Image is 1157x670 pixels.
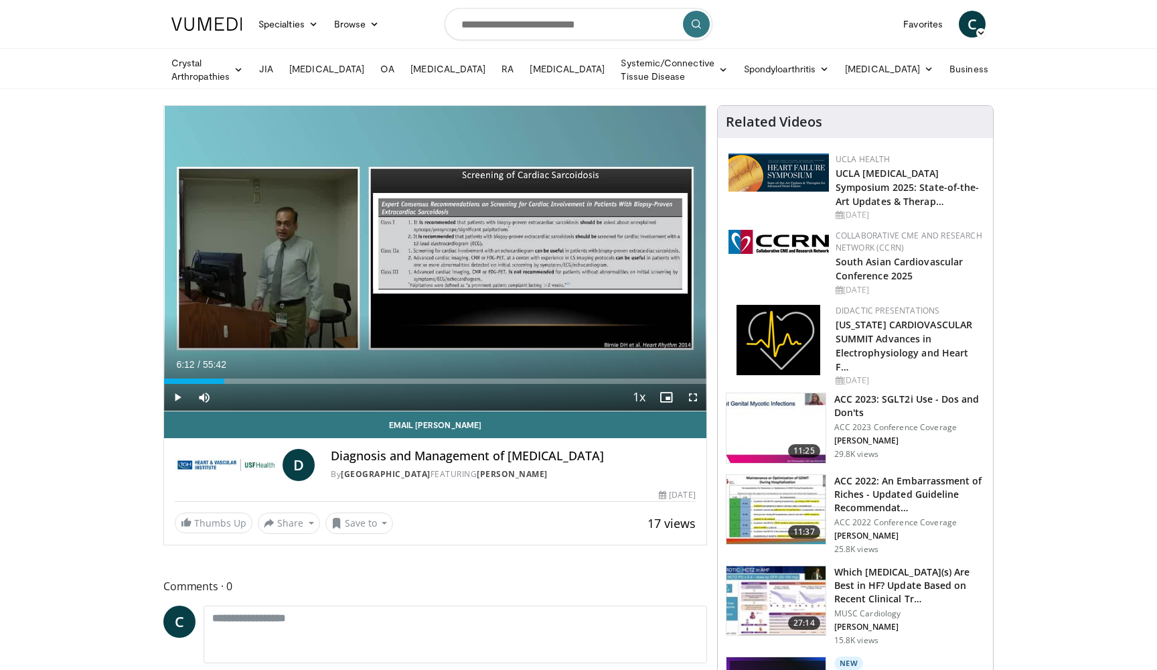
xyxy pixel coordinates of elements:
[258,513,320,534] button: Share
[653,384,680,411] button: Enable picture-in-picture mode
[191,384,218,411] button: Mute
[283,449,315,481] a: D
[836,153,891,165] a: UCLA Health
[250,11,326,38] a: Specialties
[834,657,864,670] p: New
[834,635,878,646] p: 15.8K views
[402,56,493,82] a: [MEDICAL_DATA]
[728,230,829,254] img: a04ee3ba-8487-4636-b0fb-5e8d268f3737.png.150x105_q85_autocrop_double_scale_upscale_version-0.2.png
[163,56,251,83] a: Crystal Arthropathies
[726,114,822,130] h4: Related Videos
[164,106,706,411] video-js: Video Player
[788,444,820,458] span: 11:25
[736,56,837,82] a: Spondyloarthritis
[164,379,706,384] div: Progress Bar
[613,56,735,83] a: Systemic/Connective Tissue Disease
[281,56,372,82] a: [MEDICAL_DATA]
[647,515,696,531] span: 17 views
[331,468,695,480] div: By FEATURING
[834,608,985,619] p: MUSC Cardiology
[251,56,281,82] a: JIA
[837,56,941,82] a: [MEDICAL_DATA]
[834,435,985,446] p: [PERSON_NAME]
[680,384,706,411] button: Fullscreen
[834,531,985,541] p: [PERSON_NAME]
[836,255,963,282] a: South Asian Cardiovascular Conference 2025
[477,468,548,480] a: [PERSON_NAME]
[834,474,985,515] h3: ACC 2022: An Embarrassment of Riches - Updated Guideline Recommendat…
[175,449,277,481] img: Tampa General Hospital Heart & Vascular Institute
[836,209,982,221] div: [DATE]
[626,384,653,411] button: Playback Rate
[445,8,712,40] input: Search topics, interventions
[331,449,695,464] h4: Diagnosis and Management of [MEDICAL_DATA]
[737,305,820,375] img: 1860aa7a-ba06-47e3-81a4-3dc728c2b4cf.png.150x105_q85_autocrop_double_scale_upscale_version-0.2.png
[834,517,985,528] p: ACC 2022 Conference Coverage
[198,359,200,370] span: /
[834,622,985,632] p: [PERSON_NAME]
[164,384,191,411] button: Play
[176,359,194,370] span: 6:12
[836,305,982,317] div: Didactic Presentations
[372,56,402,82] a: OA
[659,489,695,501] div: [DATE]
[726,474,985,555] a: 11:37 ACC 2022: An Embarrassment of Riches - Updated Guideline Recommendat… ACC 2022 Conference C...
[788,525,820,539] span: 11:37
[788,616,820,630] span: 27:14
[171,17,242,31] img: VuMedi Logo
[834,565,985,606] h3: Which [MEDICAL_DATA](s) Are Best in HF? Update Based on Recent Clinical Tr…
[895,11,951,38] a: Favorites
[325,513,394,534] button: Save to
[726,475,826,545] img: f3e86255-4ff1-4703-a69f-4180152321cc.150x105_q85_crop-smart_upscale.jpg
[834,422,985,433] p: ACC 2023 Conference Coverage
[163,606,196,638] a: C
[959,11,986,38] a: C
[163,578,707,595] span: Comments 0
[175,513,252,533] a: Thumbs Up
[834,544,878,555] p: 25.8K views
[726,566,826,636] img: dc76ff08-18a3-4688-bab3-3b82df187678.150x105_q85_crop-smart_upscale.jpg
[836,375,982,387] div: [DATE]
[836,230,982,253] a: Collaborative CME and Research Network (CCRN)
[726,565,985,646] a: 27:14 Which [MEDICAL_DATA](s) Are Best in HF? Update Based on Recent Clinical Tr… MUSC Cardiology...
[726,393,985,464] a: 11:25 ACC 2023: SGLT2i Use - Dos and Don'ts ACC 2023 Conference Coverage [PERSON_NAME] 29.8K views
[834,449,878,460] p: 29.8K views
[941,56,1010,82] a: Business
[726,393,826,463] img: 9258cdf1-0fbf-450b-845f-99397d12d24a.150x105_q85_crop-smart_upscale.jpg
[834,393,985,419] h3: ACC 2023: SGLT2i Use - Dos and Don'ts
[341,468,431,480] a: [GEOGRAPHIC_DATA]
[522,56,613,82] a: [MEDICAL_DATA]
[728,153,829,192] img: 0682476d-9aca-4ba2-9755-3b180e8401f5.png.150x105_q85_autocrop_double_scale_upscale_version-0.2.png
[493,56,522,82] a: RA
[203,359,226,370] span: 55:42
[326,11,388,38] a: Browse
[836,284,982,296] div: [DATE]
[836,167,980,208] a: UCLA [MEDICAL_DATA] Symposium 2025: State-of-the-Art Updates & Therap…
[164,411,706,438] a: Email [PERSON_NAME]
[836,318,973,373] a: [US_STATE] CARDIOVASCULAR SUMMIT Advances in Electrophysiology and Heart F…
